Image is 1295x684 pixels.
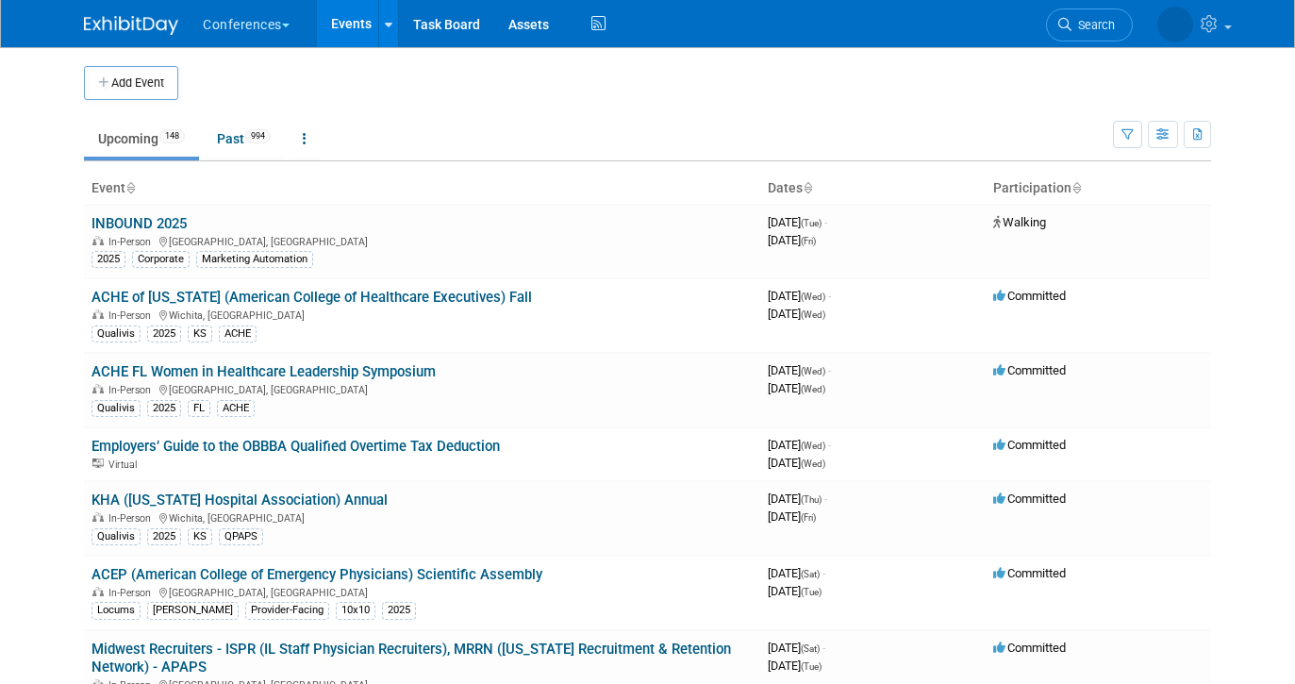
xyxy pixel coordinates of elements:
span: 148 [159,129,185,143]
span: [DATE] [768,659,822,673]
div: Corporate [132,251,190,268]
a: KHA ([US_STATE] Hospital Association) Annual [91,492,388,509]
div: KS [188,325,212,342]
a: ACHE FL Women in Healthcare Leadership Symposium [91,363,436,380]
span: (Wed) [801,459,825,469]
div: Provider-Facing [245,602,329,619]
span: (Tue) [801,218,822,228]
span: In-Person [108,512,157,525]
th: Participation [986,173,1211,205]
span: (Wed) [801,441,825,451]
th: Event [84,173,760,205]
th: Dates [760,173,986,205]
span: [DATE] [768,307,825,321]
span: (Sat) [801,643,820,654]
div: ACHE [219,325,257,342]
img: In-Person Event [92,587,104,596]
a: Sort by Participation Type [1071,180,1081,195]
div: 2025 [147,528,181,545]
span: [DATE] [768,584,822,598]
img: In-Person Event [92,236,104,245]
span: [DATE] [768,381,825,395]
span: - [828,438,831,452]
a: Search [1046,8,1133,42]
span: 994 [245,129,271,143]
span: - [828,289,831,303]
span: - [824,215,827,229]
span: Committed [993,289,1066,303]
div: 10x10 [336,602,375,619]
span: [DATE] [768,438,831,452]
div: FL [188,400,210,417]
button: Add Event [84,66,178,100]
span: [DATE] [768,509,816,524]
img: In-Person Event [92,512,104,522]
span: Committed [993,566,1066,580]
span: In-Person [108,309,157,322]
div: 2025 [147,400,181,417]
img: In-Person Event [92,309,104,319]
div: Marketing Automation [196,251,313,268]
div: Wichita, [GEOGRAPHIC_DATA] [91,509,753,525]
div: 2025 [91,251,125,268]
span: [DATE] [768,641,825,655]
a: ACHE of [US_STATE] (American College of Healthcare Executives) Fall [91,289,532,306]
span: [DATE] [768,492,827,506]
div: [PERSON_NAME] [147,602,239,619]
span: In-Person [108,384,157,396]
span: (Wed) [801,292,825,302]
span: (Wed) [801,384,825,394]
div: KS [188,528,212,545]
div: Qualivis [91,528,141,545]
span: In-Person [108,587,157,599]
span: Committed [993,363,1066,377]
div: QPAPS [219,528,263,545]
img: Virtual Event [92,459,104,468]
span: (Tue) [801,661,822,672]
img: In-Person Event [92,384,104,393]
a: Past994 [203,121,285,157]
span: Committed [993,492,1066,506]
span: - [828,363,831,377]
span: Committed [993,641,1066,655]
div: Locums [91,602,141,619]
a: INBOUND 2025 [91,215,187,232]
a: Upcoming148 [84,121,199,157]
a: ACEP (American College of Emergency Physicians) Scientific Assembly [91,566,542,583]
span: [DATE] [768,233,816,247]
span: Search [1071,18,1115,32]
div: 2025 [147,325,181,342]
span: (Fri) [801,236,816,246]
span: [DATE] [768,215,827,229]
a: Sort by Start Date [803,180,812,195]
span: Virtual [108,459,142,471]
div: [GEOGRAPHIC_DATA], [GEOGRAPHIC_DATA] [91,381,753,396]
div: Qualivis [91,325,141,342]
div: Wichita, [GEOGRAPHIC_DATA] [91,307,753,322]
span: (Wed) [801,309,825,320]
span: In-Person [108,236,157,248]
span: (Thu) [801,494,822,505]
span: (Fri) [801,512,816,523]
span: [DATE] [768,456,825,470]
span: [DATE] [768,363,831,377]
span: (Wed) [801,366,825,376]
span: Committed [993,438,1066,452]
div: Qualivis [91,400,141,417]
a: Midwest Recruiters - ISPR (IL Staff Physician Recruiters), MRRN ([US_STATE] Recruitment & Retenti... [91,641,731,676]
span: [DATE] [768,289,831,303]
span: - [822,566,825,580]
span: [DATE] [768,566,825,580]
a: Employers’ Guide to the OBBBA Qualified Overtime Tax Deduction [91,438,500,455]
span: (Sat) [801,569,820,579]
div: 2025 [382,602,416,619]
div: [GEOGRAPHIC_DATA], [GEOGRAPHIC_DATA] [91,233,753,248]
span: Walking [993,215,1046,229]
span: (Tue) [801,587,822,597]
span: - [822,641,825,655]
img: ExhibitDay [84,16,178,35]
div: [GEOGRAPHIC_DATA], [GEOGRAPHIC_DATA] [91,584,753,599]
span: - [824,492,827,506]
img: Mel Liwanag [1157,7,1193,42]
div: ACHE [217,400,255,417]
